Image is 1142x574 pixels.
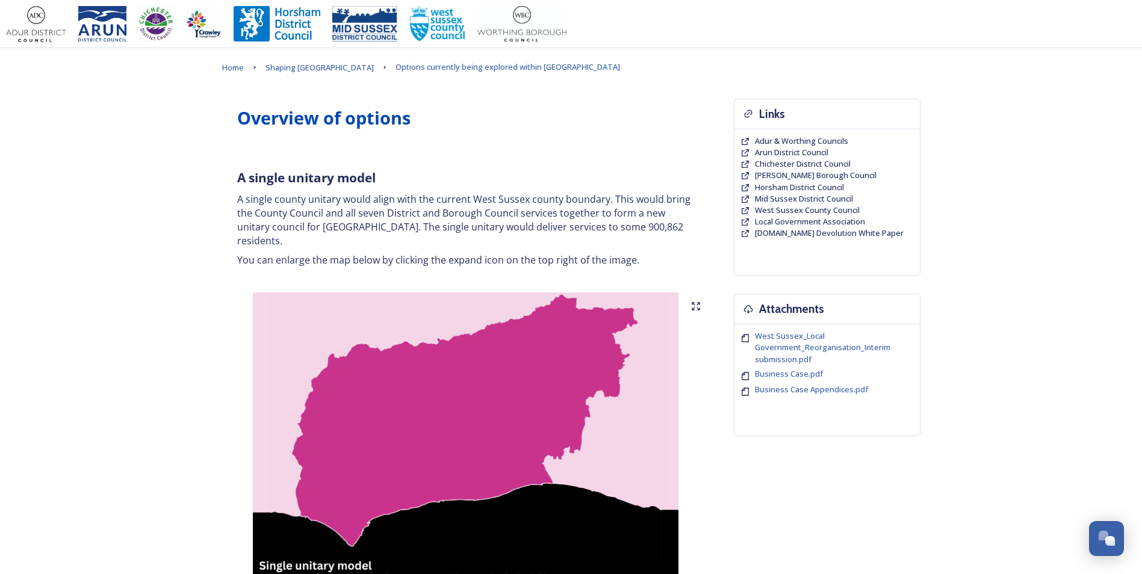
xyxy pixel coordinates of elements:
[759,300,824,318] h3: Attachments
[332,6,397,42] img: 150ppimsdc%20logo%20blue.png
[755,170,877,181] a: [PERSON_NAME] Borough Council
[755,330,890,364] span: West Sussex_Local Government_Reorganisation_Interim submission.pdf
[234,6,320,42] img: Horsham%20DC%20Logo.jpg
[477,6,566,42] img: Worthing_Adur%20%281%29.jpg
[755,227,904,239] a: [DOMAIN_NAME] Devolution White Paper
[222,60,244,75] a: Home
[237,253,695,267] p: You can enlarge the map below by clicking the expand icon on the top right of the image.
[222,62,244,73] span: Home
[755,193,853,205] a: Mid Sussex District Council
[1089,521,1124,556] button: Open Chat
[759,105,785,123] h3: Links
[237,193,695,247] p: A single county unitary would align with the current West Sussex county boundary. This would brin...
[237,106,411,129] strong: Overview of options
[138,6,173,42] img: CDC%20Logo%20-%20you%20may%20have%20a%20better%20version.jpg
[755,368,823,379] span: Business Case.pdf
[409,6,466,42] img: WSCCPos-Spot-25mm.jpg
[755,384,868,395] span: Business Case Appendices.pdf
[755,216,865,227] a: Local Government Association
[755,135,848,146] span: Adur & Worthing Councils
[396,61,620,72] span: Options currently being explored within [GEOGRAPHIC_DATA]
[755,227,904,238] span: [DOMAIN_NAME] Devolution White Paper
[755,147,828,158] a: Arun District Council
[265,60,374,75] a: Shaping [GEOGRAPHIC_DATA]
[755,135,848,147] a: Adur & Worthing Councils
[6,6,66,42] img: Adur%20logo%20%281%29.jpeg
[755,158,851,170] a: Chichester District Council
[755,182,844,193] a: Horsham District Council
[185,6,222,42] img: Crawley%20BC%20logo.jpg
[237,169,376,186] strong: A single unitary model
[78,6,126,42] img: Arun%20District%20Council%20logo%20blue%20CMYK.jpg
[265,62,374,73] span: Shaping [GEOGRAPHIC_DATA]
[755,216,865,227] span: Local Government Association
[755,193,853,204] span: Mid Sussex District Council
[755,158,851,169] span: Chichester District Council
[755,205,860,216] a: West Sussex County Council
